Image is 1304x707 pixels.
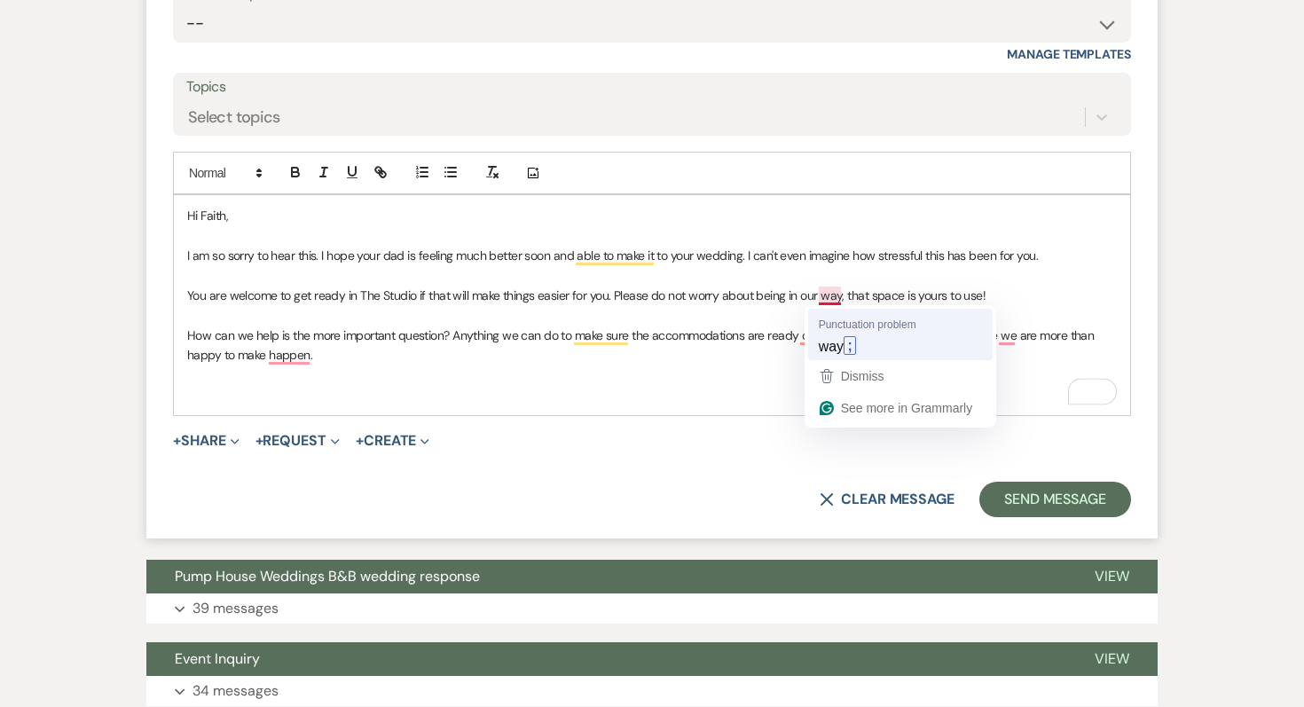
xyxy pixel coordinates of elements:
[255,434,263,448] span: +
[1007,46,1131,62] a: Manage Templates
[186,75,1118,100] label: Topics
[192,597,279,620] p: 39 messages
[1095,649,1129,668] span: View
[255,434,340,448] button: Request
[820,492,954,507] button: Clear message
[187,326,1117,365] p: How can we help is the more important question? Anything we can do to make sure the accommodation...
[356,434,364,448] span: +
[1066,560,1158,593] button: View
[175,649,260,668] span: Event Inquiry
[979,482,1131,517] button: Send Message
[175,567,480,585] span: Pump House Weddings B&B wedding response
[356,434,429,448] button: Create
[146,676,1158,706] button: 34 messages
[173,434,240,448] button: Share
[1095,567,1129,585] span: View
[146,642,1066,676] button: Event Inquiry
[174,195,1130,415] div: To enrich screen reader interactions, please activate Accessibility in Grammarly extension settings
[173,434,181,448] span: +
[187,206,1117,225] p: Hi Faith,
[146,593,1158,624] button: 39 messages
[188,106,280,130] div: Select topics
[1066,642,1158,676] button: View
[192,680,279,703] p: 34 messages
[146,560,1066,593] button: Pump House Weddings B&B wedding response
[187,246,1117,265] p: I am so sorry to hear this. I hope your dad is feeling much better soon and able to make it to yo...
[187,286,1117,305] p: You are welcome to get ready in The Studio if that will make things easier for you. Please do not...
